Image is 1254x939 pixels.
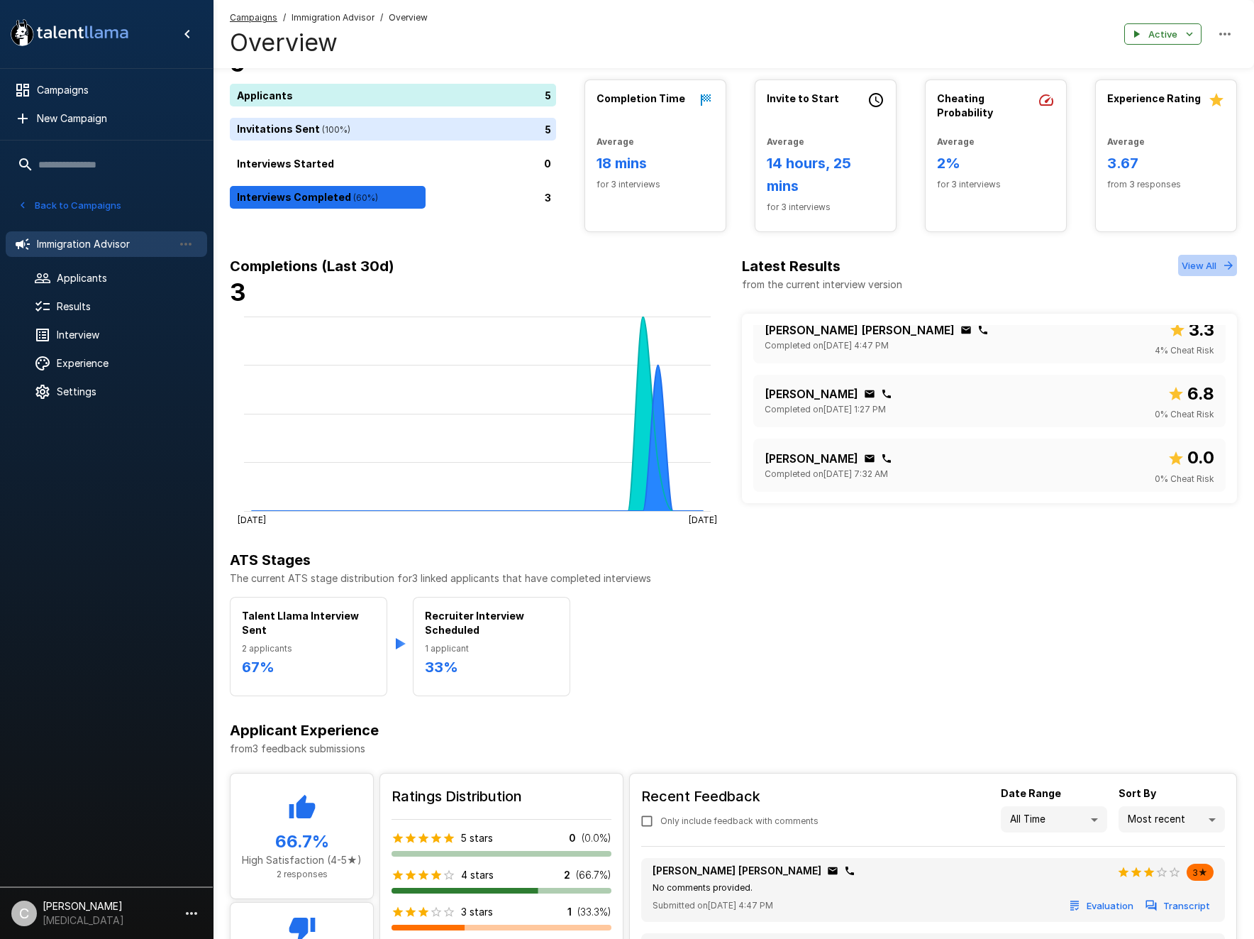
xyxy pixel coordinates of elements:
div: Click to copy [844,865,855,877]
b: Talent Llama Interview Sent [242,610,359,636]
p: ( 0.0 %) [582,831,611,845]
span: No comments provided. [653,882,753,893]
h6: 3.67 [1107,152,1225,175]
span: 0 % Cheat Risk [1155,407,1214,422]
span: for 3 interviews [937,177,1055,192]
p: [PERSON_NAME] [PERSON_NAME] [765,322,955,339]
p: [PERSON_NAME] [PERSON_NAME] [653,864,821,878]
tspan: [DATE] [238,514,266,525]
p: 3 [545,190,551,205]
span: 0 % Cheat Risk [1155,472,1214,486]
b: Latest Results [742,258,840,275]
span: Overall score out of 10 [1167,444,1214,471]
h4: Overview [230,28,428,57]
div: Click to copy [881,453,892,464]
span: from 3 responses [1107,177,1225,192]
p: ( 66.7 %) [576,868,611,882]
p: The current ATS stage distribution for 3 linked applicants that have completed interviews [230,571,1237,586]
b: Invite to Start [767,92,839,104]
span: for 3 interviews [767,200,884,214]
p: [PERSON_NAME] [765,385,858,402]
b: Average [937,136,975,147]
b: Average [767,136,804,147]
span: 4 % Cheat Risk [1155,344,1214,358]
b: ATS Stages [230,551,311,569]
h6: Ratings Distribution [392,785,611,808]
span: Overview [389,11,428,25]
p: 0 [544,156,551,171]
span: / [283,11,286,25]
p: from the current interview version [742,278,902,292]
div: Click to copy [881,388,892,400]
span: Immigration Advisor [292,11,374,25]
button: Transcript [1143,895,1214,917]
p: ( 33.3 %) [577,905,611,919]
span: 2 applicants [242,642,375,656]
b: Cheating Probability [937,92,993,119]
div: All Time [1001,806,1107,833]
div: Most recent [1119,806,1225,833]
b: Completions (Last 30d) [230,258,394,275]
p: High Satisfaction (4-5★) [242,853,362,867]
button: View All [1178,255,1237,277]
div: Click to copy [977,324,989,336]
span: 1 applicant [425,642,558,656]
div: Click to copy [827,865,838,877]
h5: 66.7 % [242,830,362,853]
b: Average [597,136,634,147]
b: 6.8 [1187,383,1214,404]
div: Click to copy [960,324,972,336]
div: Click to copy [864,453,875,464]
p: from 3 feedback submissions [230,742,1237,756]
h6: Recent Feedback [641,785,830,808]
b: Average [1107,136,1145,147]
p: 5 [545,88,551,103]
b: 3.3 [1189,319,1214,340]
b: Experience Rating [1107,92,1201,104]
h6: 67 % [242,656,375,679]
button: Active [1124,23,1202,45]
u: Campaigns [230,12,277,23]
span: 3★ [1187,867,1214,878]
h6: 18 mins [597,152,714,175]
b: Recruiter Interview Scheduled [425,610,524,636]
span: Completed on [DATE] 1:27 PM [765,402,886,417]
p: [PERSON_NAME] [765,450,858,467]
span: Completed on [DATE] 4:47 PM [765,339,889,353]
p: 5 [545,122,551,137]
p: 4 stars [461,868,494,882]
b: Completion Time [597,92,685,104]
span: Submitted on [DATE] 4:47 PM [653,899,773,913]
b: Applicant Experience [230,722,379,739]
p: 0 [569,831,576,845]
span: / [380,11,383,25]
div: Click to copy [864,388,875,400]
span: Overall score out of 10 [1169,317,1214,344]
b: 0.0 [1187,447,1214,468]
span: Overall score out of 10 [1167,380,1214,407]
tspan: [DATE] [689,514,717,525]
h6: 14 hours, 25 mins [767,152,884,197]
span: 2 responses [277,869,328,879]
h6: 33 % [425,656,558,679]
b: Sort By [1119,787,1156,799]
span: for 3 interviews [597,177,714,192]
span: Only include feedback with comments [660,814,819,828]
b: 3 [230,278,246,307]
p: 5 stars [461,831,493,845]
span: Completed on [DATE] 7:32 AM [765,467,888,481]
p: 3 stars [461,905,493,919]
p: 2 [564,868,570,882]
b: Date Range [1001,787,1061,799]
h6: 2% [937,152,1055,175]
button: Evaluation [1066,895,1137,917]
p: 1 [567,905,572,919]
